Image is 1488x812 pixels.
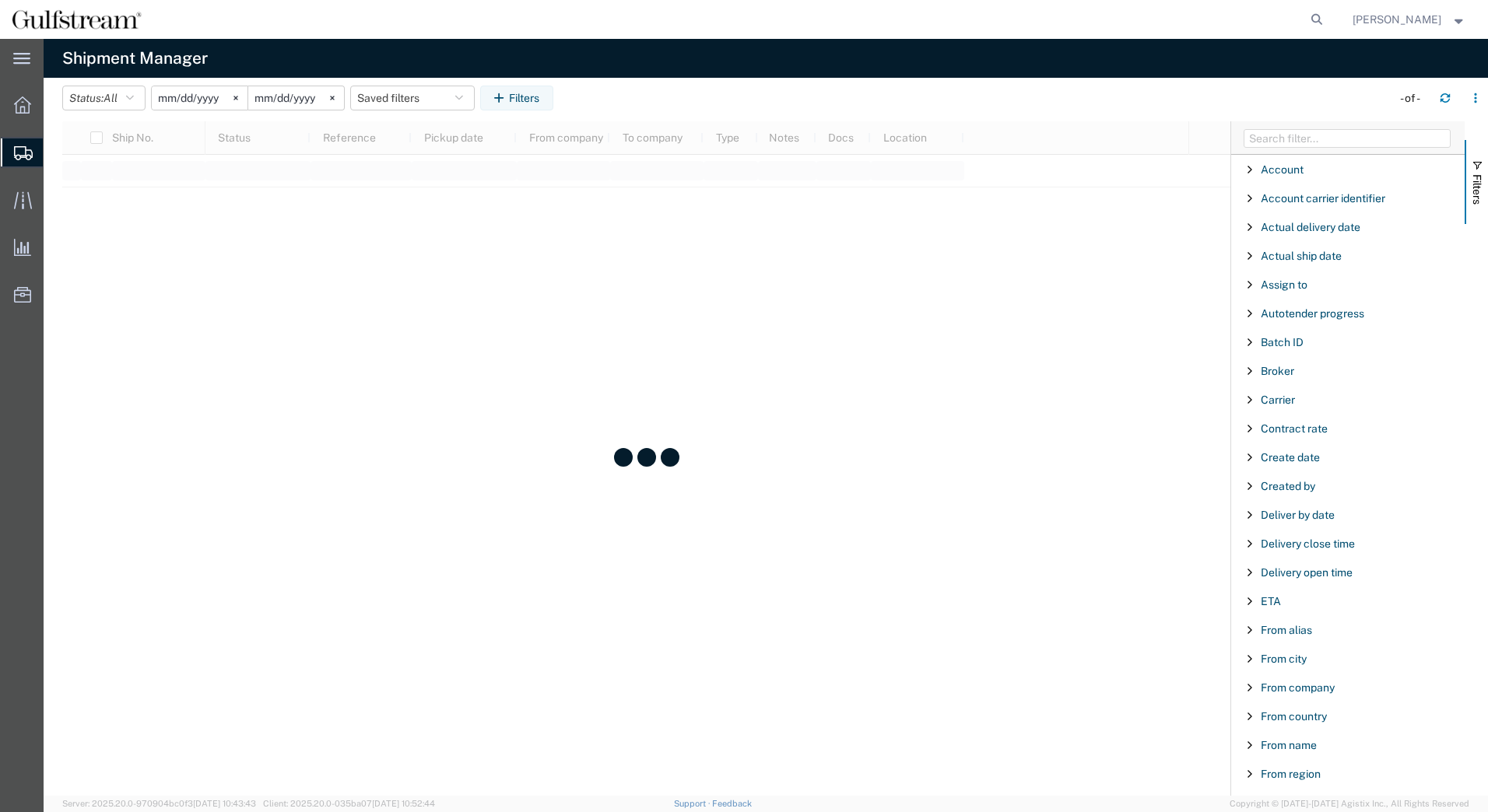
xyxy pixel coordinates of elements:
[62,39,208,78] h4: Shipment Manager
[1261,278,1307,291] span: Assign to
[1261,250,1342,262] span: Actual ship date
[1244,129,1451,148] input: Filter Columns Input
[62,86,146,110] button: Status:All
[350,86,475,110] button: Saved filters
[104,92,118,104] span: All
[1261,509,1335,521] span: Deliver by date
[62,799,256,808] span: Server: 2025.20.0-970904bc0f3
[1261,739,1317,751] span: From name
[1261,566,1353,579] span: Delivery open time
[1261,163,1304,176] span: Account
[1261,537,1355,550] span: Delivery close time
[1353,11,1441,28] span: Josh Roberts
[1231,155,1465,796] div: Filter List 66 Filters
[1261,221,1360,233] span: Actual delivery date
[1261,710,1327,723] span: From country
[152,86,247,110] input: Not set
[1261,595,1281,607] span: ETA
[193,799,256,808] span: [DATE] 10:43:43
[712,799,752,808] a: Feedback
[1261,394,1295,406] span: Carrier
[1261,422,1328,435] span: Contract rate
[1230,797,1469,810] span: Copyright © [DATE]-[DATE] Agistix Inc., All Rights Reserved
[1261,768,1321,780] span: From region
[1261,451,1320,464] span: Create date
[1261,192,1385,205] span: Account carrier identifier
[1261,624,1312,636] span: From alias
[263,799,435,808] span: Client: 2025.20.0-035ba07
[1261,681,1335,694] span: From company
[1261,480,1315,492] span: Created by
[1471,174,1483,205] span: Filters
[11,8,142,31] img: logo
[1261,365,1294,377] span: Broker
[1400,90,1427,107] div: - of -
[480,86,553,110] button: Filters
[1352,10,1467,29] button: [PERSON_NAME]
[1261,307,1364,320] span: Autotender progress
[1261,653,1307,665] span: From city
[674,799,713,808] a: Support
[248,86,344,110] input: Not set
[372,799,435,808] span: [DATE] 10:52:44
[1261,336,1304,348] span: Batch ID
